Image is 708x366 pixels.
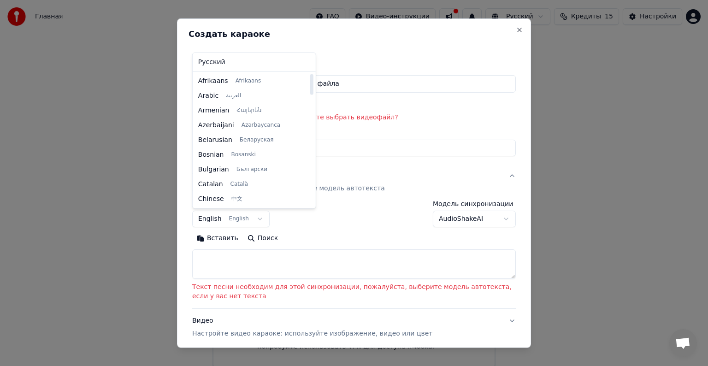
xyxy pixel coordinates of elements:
span: Հայերեն [236,107,261,114]
span: Русский [198,58,225,67]
span: Afrikaans [198,77,228,86]
span: 中文 [231,195,242,202]
span: Armenian [198,106,230,115]
span: Chinese [198,194,224,203]
span: Bosanski [231,151,255,159]
span: Български [236,165,267,173]
span: Azerbaijani [198,121,234,130]
span: Bosnian [198,150,224,159]
span: Bulgarian [198,165,229,174]
span: Беларуская [240,136,274,144]
span: Arabic [198,91,218,100]
span: Català [230,180,248,188]
span: العربية [226,92,241,100]
span: Azərbaycanca [242,122,280,129]
span: Belarusian [198,136,232,145]
span: Afrikaans [236,77,261,85]
span: Catalan [198,179,223,189]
